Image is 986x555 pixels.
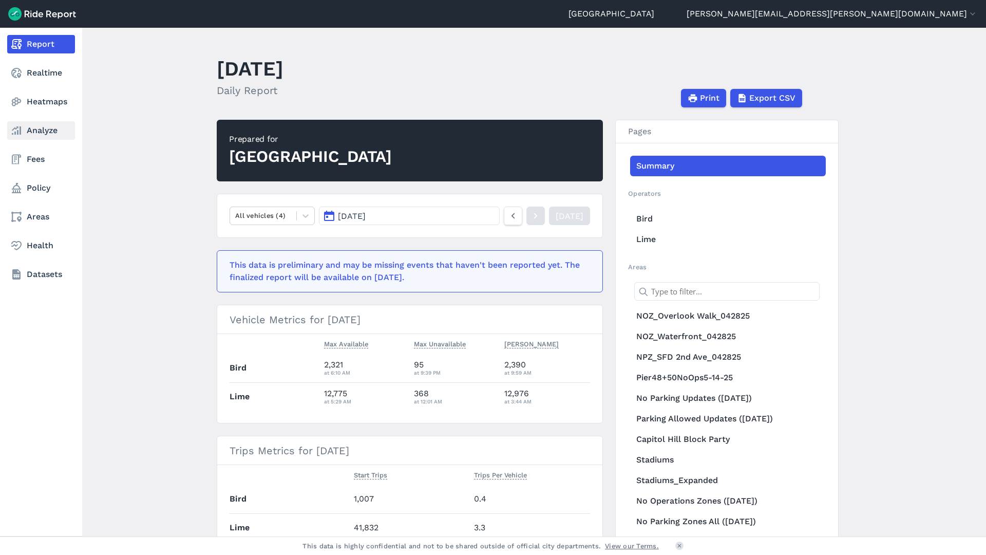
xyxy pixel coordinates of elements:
a: Heatmaps [7,92,75,111]
a: Report [7,35,75,53]
button: [PERSON_NAME][EMAIL_ADDRESS][PERSON_NAME][DOMAIN_NAME] [687,8,978,20]
a: Stadiums_Expanded [630,470,826,491]
div: [GEOGRAPHIC_DATA] [229,145,392,168]
span: Start Trips [354,469,387,479]
button: [PERSON_NAME] [504,338,559,350]
button: Print [681,89,726,107]
span: Max Available [324,338,368,348]
a: Fees [7,150,75,169]
a: NPZ_SFD 2nd Ave_042825 [630,347,826,367]
h3: Trips Metrics for [DATE] [217,436,602,465]
a: [GEOGRAPHIC_DATA] [568,8,654,20]
button: Max Available [324,338,368,350]
div: 368 [414,387,496,406]
a: Parking Allowed Zones ([DATE]) [630,532,826,552]
div: 95 [414,359,496,377]
a: No Parking Updates ([DATE]) [630,388,826,409]
a: Bird [630,209,826,229]
div: 12,976 [504,387,591,406]
div: This data is preliminary and may be missing events that haven't been reported yet. The finalized ... [230,259,584,284]
td: 0.4 [470,485,590,513]
a: Parking Allowed Updates ([DATE]) [630,409,826,429]
span: Trips Per Vehicle [474,469,527,479]
input: Type to filter... [634,282,820,301]
div: 12,775 [324,387,406,406]
span: [PERSON_NAME] [504,338,559,348]
td: 41,832 [350,513,470,542]
img: Ride Report [8,7,76,21]
a: NOZ_Overlook Walk_042825 [630,306,826,326]
h3: Vehicle Metrics for [DATE] [217,305,602,334]
div: at 5:29 AM [324,397,406,406]
div: 2,390 [504,359,591,377]
button: Max Unavailable [414,338,466,350]
th: Bird [230,485,350,513]
button: Trips Per Vehicle [474,469,527,482]
h1: [DATE] [217,54,283,83]
button: Start Trips [354,469,387,482]
h2: Operators [628,189,826,198]
a: Analyze [7,121,75,140]
h2: Daily Report [217,83,283,98]
a: View our Terms. [605,541,659,551]
div: at 9:59 AM [504,368,591,377]
span: Export CSV [749,92,795,104]
a: Policy [7,179,75,197]
h3: Pages [616,120,838,143]
span: [DATE] [338,211,366,221]
a: Summary [630,156,826,176]
a: Capitol Hill Block Party [630,429,826,450]
a: No Parking Zones All ([DATE]) [630,511,826,532]
th: Lime [230,382,320,411]
span: Max Unavailable [414,338,466,348]
th: Bird [230,354,320,382]
a: Datasets [7,265,75,284]
a: No Operations Zones ([DATE]) [630,491,826,511]
div: at 6:10 AM [324,368,406,377]
div: at 9:39 PM [414,368,496,377]
a: Lime [630,229,826,250]
a: NOZ_Waterfront_042825 [630,326,826,347]
th: Lime [230,513,350,542]
td: 1,007 [350,485,470,513]
div: at 3:44 AM [504,397,591,406]
div: at 12:01 AM [414,397,496,406]
h2: Areas [628,262,826,272]
button: Export CSV [730,89,802,107]
a: Realtime [7,64,75,82]
button: [DATE] [319,207,500,225]
div: Prepared for [229,133,392,145]
a: Health [7,236,75,255]
a: Stadiums [630,450,826,470]
a: Pier48+50NoOps5-14-25 [630,367,826,388]
div: 2,321 [324,359,406,377]
a: [DATE] [549,207,590,225]
td: 3.3 [470,513,590,542]
span: Print [700,92,719,104]
a: Areas [7,208,75,226]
